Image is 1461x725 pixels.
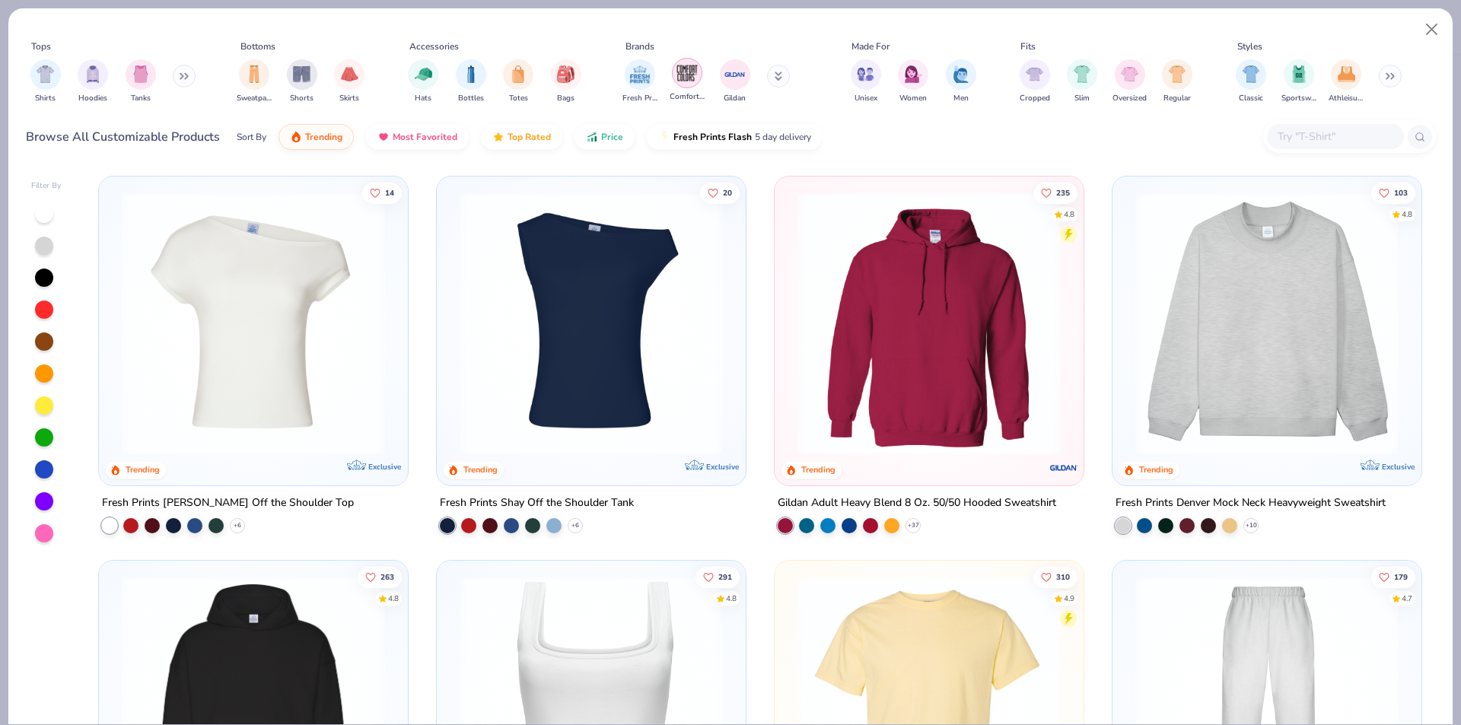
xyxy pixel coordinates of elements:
[408,59,438,104] div: filter for Hats
[1236,59,1266,104] div: filter for Classic
[1064,208,1074,220] div: 4.8
[726,593,737,604] div: 4.8
[1236,59,1266,104] button: filter button
[557,65,574,83] img: Bags Image
[898,59,928,104] div: filter for Women
[571,521,579,530] span: + 6
[508,131,551,143] span: Top Rated
[1026,65,1043,83] img: Cropped Image
[341,65,358,83] img: Skirts Image
[1338,65,1355,83] img: Athleisure Image
[126,59,156,104] div: filter for Tanks
[551,59,581,104] button: filter button
[898,59,928,104] button: filter button
[575,124,635,150] button: Price
[851,59,881,104] button: filter button
[237,130,266,144] div: Sort By
[1245,521,1256,530] span: + 10
[1033,182,1077,203] button: Like
[790,192,1068,455] img: 01756b78-01f6-4cc6-8d8a-3c30c1a0c8ac
[358,566,403,587] button: Like
[78,59,108,104] div: filter for Hoodies
[463,65,479,83] img: Bottles Image
[855,93,877,104] span: Unisex
[695,566,740,587] button: Like
[30,59,61,104] button: filter button
[1291,65,1307,83] img: Sportswear Image
[953,93,969,104] span: Men
[1381,462,1414,472] span: Exclusive
[1281,59,1316,104] div: filter for Sportswear
[1074,93,1090,104] span: Slim
[290,131,302,143] img: trending.gif
[1371,566,1415,587] button: Like
[622,59,657,104] div: filter for Fresh Prints
[851,40,890,53] div: Made For
[1162,59,1192,104] div: filter for Regular
[724,93,746,104] span: Gildan
[415,65,432,83] img: Hats Image
[730,192,1009,455] img: af1e0f41-62ea-4e8f-9b2b-c8bb59fc549d
[1112,93,1147,104] span: Oversized
[1402,208,1412,220] div: 4.8
[1056,189,1070,196] span: 235
[30,59,61,104] div: filter for Shirts
[670,59,705,104] button: filter button
[1169,65,1186,83] img: Regular Image
[1020,59,1050,104] div: filter for Cropped
[706,462,739,472] span: Exclusive
[84,65,101,83] img: Hoodies Image
[339,93,359,104] span: Skirts
[1276,128,1393,145] input: Try "T-Shirt"
[1067,59,1097,104] button: filter button
[377,131,390,143] img: most_fav.gif
[334,59,364,104] div: filter for Skirts
[1020,59,1050,104] button: filter button
[1402,593,1412,604] div: 4.7
[755,129,811,146] span: 5 day delivery
[1281,59,1316,104] button: filter button
[1033,566,1077,587] button: Like
[1020,40,1036,53] div: Fits
[1371,182,1415,203] button: Like
[237,59,272,104] button: filter button
[551,59,581,104] div: filter for Bags
[1243,65,1260,83] img: Classic Image
[720,59,750,104] button: filter button
[1056,573,1070,580] span: 310
[132,65,149,83] img: Tanks Image
[287,59,317,104] div: filter for Shorts
[1074,65,1090,83] img: Slim Image
[409,40,459,53] div: Accessories
[102,494,354,513] div: Fresh Prints [PERSON_NAME] Off the Shoulder Top
[237,93,272,104] span: Sweatpants
[1418,15,1447,44] button: Close
[670,91,705,103] span: Comfort Colors
[1128,192,1406,455] img: f5d85501-0dbb-4ee4-b115-c08fa3845d83
[458,93,484,104] span: Bottles
[456,59,486,104] button: filter button
[26,128,220,146] div: Browse All Customizable Products
[1329,59,1364,104] div: filter for Athleisure
[366,124,469,150] button: Most Favorited
[601,131,623,143] span: Price
[625,40,654,53] div: Brands
[334,59,364,104] button: filter button
[393,131,457,143] span: Most Favorited
[718,573,732,580] span: 291
[673,131,752,143] span: Fresh Prints Flash
[452,192,730,455] img: 5716b33b-ee27-473a-ad8a-9b8687048459
[1281,93,1316,104] span: Sportswear
[114,192,393,455] img: a1c94bf0-cbc2-4c5c-96ec-cab3b8502a7f
[440,494,634,513] div: Fresh Prints Shay Off the Shoulder Tank
[389,593,399,604] div: 4.8
[290,93,314,104] span: Shorts
[1064,593,1074,604] div: 4.9
[622,93,657,104] span: Fresh Prints
[78,93,107,104] span: Hoodies
[1394,189,1408,196] span: 103
[723,189,732,196] span: 20
[492,131,505,143] img: TopRated.gif
[622,59,657,104] button: filter button
[31,180,62,192] div: Filter By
